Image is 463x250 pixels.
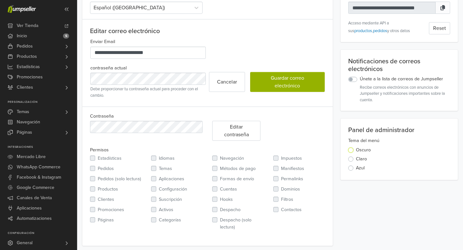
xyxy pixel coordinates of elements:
label: Permalinks [281,175,303,183]
p: Integraciones [8,145,77,149]
label: Azul [356,165,365,172]
span: Mercado Libre [17,152,46,162]
label: Despacho [220,206,241,213]
label: Activos [159,206,173,213]
label: Categorías [159,217,181,224]
div: Panel de administrador [348,126,450,134]
label: Permisos [90,147,109,154]
button: Guardar correo electrónico [250,72,324,92]
small: Recibe correos electrónicos con anuncios de Jumpseller y notificaciones importantes sobre la cuenta. [360,85,450,103]
label: Pedidos (solo lectura) [98,175,141,183]
label: Manifiestos [281,165,304,172]
label: Configuración [159,186,187,193]
div: Editar correo electrónico [85,27,330,35]
label: Estadísticas [98,155,122,162]
span: Pedidos [17,41,33,51]
button: Cancelar [209,72,245,92]
label: Pedidos [98,165,114,172]
label: Enviar Email [90,38,115,45]
span: Navegación [17,117,40,127]
p: Personalización [8,100,77,104]
span: Clientes [17,82,33,93]
label: Impuestos [281,155,302,162]
span: Temas [17,107,29,117]
label: Clientes [98,196,114,203]
label: Navegación [220,155,244,162]
label: Idiomas [159,155,175,162]
span: Aplicaciones [17,203,42,213]
button: Reset [429,22,450,34]
a: productos [354,28,372,33]
label: Temas [159,165,172,172]
label: Páginas [98,217,114,224]
label: Dominios [281,186,300,193]
span: Facebook & Instagram [17,172,61,183]
span: Promociones [17,72,43,82]
label: Cuentas [220,186,237,193]
span: Productos [17,51,37,62]
button: Editar contraseña [212,121,260,141]
span: 5 [63,33,69,39]
label: Suscripción [159,196,182,203]
span: Canales de Venta [17,193,52,203]
small: Debe proporcionar tu contraseña actual para proceder con el cambio. [90,86,206,98]
label: Hooks [220,196,233,203]
label: Formas de envío [220,175,254,183]
label: Contactos [281,206,302,213]
label: Promociones [98,206,124,213]
label: Métodos de pago [220,165,256,172]
label: Aplicaciones [159,175,184,183]
a: pedidos [373,28,387,33]
span: WhatsApp Commerce [17,162,60,172]
label: Despacho (solo lectura) [220,217,264,230]
span: Páginas [17,127,32,138]
span: Estadísticas [17,62,40,72]
span: Ver Tienda [17,21,38,31]
span: General [17,238,32,248]
span: Inicio [17,31,27,41]
label: contraseña actual [90,65,127,72]
label: Contraseña [90,113,114,120]
label: Tema del menú [348,137,379,144]
label: Oscuro [356,147,371,154]
small: Acceso mediante API a sus , y otros datos [348,21,410,33]
span: Google Commerce [17,183,54,193]
div: Notificaciones de correos electrónicos [348,58,450,73]
label: Productos [98,186,118,193]
label: Filtros [281,196,293,203]
p: Configuración [8,231,77,235]
label: Claro [356,156,367,163]
span: Automatizaciones [17,213,52,224]
label: Únete a la lista de correos de Jumpseller [360,76,443,83]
